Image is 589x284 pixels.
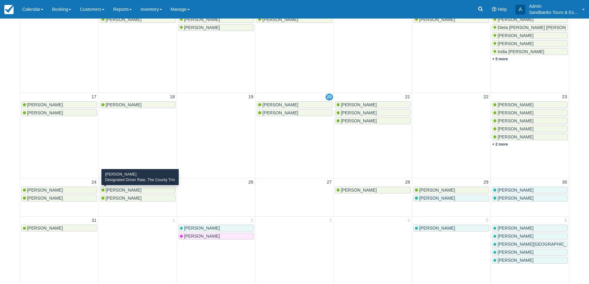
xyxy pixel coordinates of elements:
[529,9,578,15] p: Sandbanks Tours & Experiences
[497,110,533,115] span: [PERSON_NAME]
[106,17,142,22] span: [PERSON_NAME]
[341,118,377,123] span: [PERSON_NAME]
[404,179,411,186] a: 28
[105,177,175,183] div: Designated Driver Rate, The County Trio
[492,40,568,47] a: [PERSON_NAME]
[497,7,507,12] span: Help
[100,195,176,201] a: [PERSON_NAME]
[492,101,568,108] a: [PERSON_NAME]
[492,134,568,140] a: [PERSON_NAME]
[178,16,254,23] a: [PERSON_NAME]
[419,226,455,231] span: [PERSON_NAME]
[485,217,490,224] a: 5
[492,257,568,264] a: [PERSON_NAME]
[257,109,332,116] a: [PERSON_NAME]
[497,126,533,131] span: [PERSON_NAME]
[21,101,97,108] a: [PERSON_NAME]
[492,48,568,55] a: India [PERSON_NAME]
[335,109,411,116] a: [PERSON_NAME]
[497,33,533,38] span: [PERSON_NAME]
[497,196,533,201] span: [PERSON_NAME]
[171,217,176,224] a: 1
[262,110,298,115] span: [PERSON_NAME]
[413,187,489,193] a: [PERSON_NAME]
[492,16,568,23] a: [PERSON_NAME]
[492,225,568,231] a: [PERSON_NAME]
[262,102,298,107] span: [PERSON_NAME]
[27,188,63,193] span: [PERSON_NAME]
[27,196,63,201] span: [PERSON_NAME]
[419,17,455,22] span: [PERSON_NAME]
[100,187,176,193] a: [PERSON_NAME]
[335,101,411,108] a: [PERSON_NAME]
[27,110,63,115] span: [PERSON_NAME]
[184,25,220,30] span: [PERSON_NAME]
[563,217,568,224] a: 6
[341,102,377,107] span: [PERSON_NAME]
[106,102,142,107] span: [PERSON_NAME]
[90,179,98,186] a: 24
[257,16,332,23] a: [PERSON_NAME]
[497,234,533,239] span: [PERSON_NAME]
[497,188,533,193] span: [PERSON_NAME]
[492,109,568,116] a: [PERSON_NAME]
[27,102,63,107] span: [PERSON_NAME]
[492,7,496,11] i: Help
[90,94,98,100] a: 17
[341,110,377,115] span: [PERSON_NAME]
[492,32,568,39] a: [PERSON_NAME]
[492,24,568,31] a: Dieta [PERSON_NAME] [PERSON_NAME]
[100,101,176,108] a: [PERSON_NAME]
[178,24,254,31] a: [PERSON_NAME]
[492,195,568,201] a: [PERSON_NAME]
[335,187,411,193] a: [PERSON_NAME]
[326,94,333,100] a: 20
[482,94,490,100] a: 22
[4,5,14,14] img: checkfront-main-nav-mini-logo.png
[497,258,533,263] span: [PERSON_NAME]
[21,225,97,231] a: [PERSON_NAME]
[492,117,568,124] a: [PERSON_NAME]
[250,217,254,224] a: 2
[169,94,176,100] a: 18
[262,17,298,22] span: [PERSON_NAME]
[529,3,578,9] p: Admin
[413,195,489,201] a: [PERSON_NAME]
[326,179,333,186] a: 27
[497,17,533,22] span: [PERSON_NAME]
[404,94,411,100] a: 21
[492,241,568,248] a: [PERSON_NAME][GEOGRAPHIC_DATA]
[492,233,568,239] a: [PERSON_NAME]
[106,196,142,201] span: [PERSON_NAME]
[328,217,333,224] a: 3
[561,94,568,100] a: 23
[497,41,533,46] span: [PERSON_NAME]
[492,187,568,193] a: [PERSON_NAME]
[515,5,525,15] div: A
[497,25,582,30] span: Dieta [PERSON_NAME] [PERSON_NAME]
[247,94,254,100] a: 19
[497,102,533,107] span: [PERSON_NAME]
[561,179,568,186] a: 30
[413,16,489,23] a: [PERSON_NAME]
[497,134,533,139] span: [PERSON_NAME]
[419,188,455,193] span: [PERSON_NAME]
[247,179,254,186] a: 26
[257,101,332,108] a: [PERSON_NAME]
[406,217,411,224] a: 4
[105,172,175,177] div: [PERSON_NAME]
[184,226,220,231] span: [PERSON_NAME]
[497,118,533,123] span: [PERSON_NAME]
[21,195,97,201] a: [PERSON_NAME]
[492,57,508,61] a: + 5 more
[21,109,97,116] a: [PERSON_NAME]
[184,234,220,239] span: [PERSON_NAME]
[497,250,533,255] span: [PERSON_NAME]
[492,125,568,132] a: [PERSON_NAME]
[100,16,176,23] a: [PERSON_NAME]
[178,233,254,239] a: [PERSON_NAME]
[341,188,377,193] span: [PERSON_NAME]
[419,196,455,201] span: [PERSON_NAME]
[178,225,254,231] a: [PERSON_NAME]
[492,249,568,256] a: [PERSON_NAME]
